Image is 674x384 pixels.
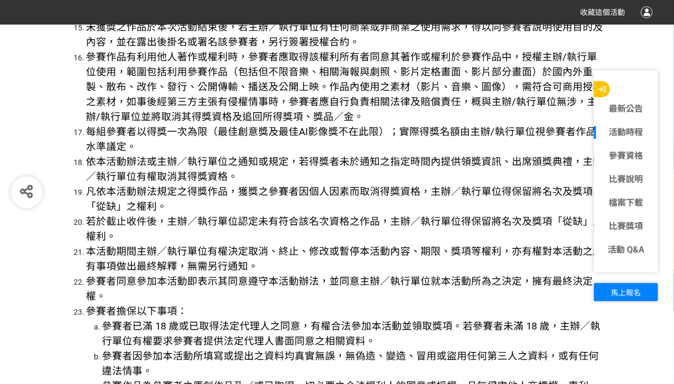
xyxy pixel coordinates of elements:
[86,276,593,302] span: 參賽者同意參加本活動即表示其同意遵守本活動辦法，並同意主辦／執行單位就本活動所為之決定，擁有最終決定權。
[594,220,658,233] a: 比賽獎項
[102,320,601,347] span: 參賽者已滿 18 歲或已取得法定代理人之同意，有權合法參加本活動並領取獎項。若參賽者未滿 18 歲，主辦／執行單位有權要求參賽者提供法定代理人書面同意之相關資料。
[86,216,604,242] span: 若於截止收件後，主辦／執行單位認定未有符合該名次資格之作品，主辦／執行單位得保留將名次及獎項「從缺」之權利。
[86,246,604,272] span: 本活動期間主辦／執行單位有權決定取消、終止、修改或暫停本活動內容、期限、獎項等權利，亦有權對本活動之所有事項做出最終解釋，無需另行通知。
[86,186,593,213] span: 凡依本活動辦法規定之得獎作品，獲獎之參賽者因個人因素而取消得獎資格，主辦／執行單位得保留將名次及獎項「從缺」之權利。
[594,150,658,162] a: 參賽資格
[594,283,658,301] button: 馬上報名
[86,126,597,153] span: 每組參賽者以得獎一次為限（最佳創意獎及最佳AI影像獎不在此限）；實際得獎名額由主辦/執行單位視參賽者作品水準議定。
[594,197,658,209] a: 檔案下載
[86,305,188,317] span: 參賽者擔保以下事項：
[86,21,604,48] span: 未獲獎之作品於本次活動結束後，若主辦／執行單位有任何商業或非商業之使用需求，得以向參賽者說明使用目的及內容，並在露出後掛名或署名該參賽者，另行簽署授權合約。
[594,126,658,139] a: 活動時程
[594,244,658,256] a: 活動 Q&A
[102,350,599,377] span: 參賽者因參加本活動所填寫或提出之資料均真實無誤，無偽造、變造、冒用或盜用任何第三人之資料，或有任何違法情事。
[86,51,604,123] span: 參賽作品有利用他人著作或權利時，參賽者應取得該權利所有者同意其著作或權利於參賽作品中，授權主辦/執行單位使用，範圍包括利用參賽作品（包括但不限音樂、相關海報與劇照、影片定格畫面、影片部分畫面）於...
[580,8,625,17] span: 收藏這個活動
[594,173,658,186] a: 比賽說明
[86,156,604,183] span: 依本活動辦法或主辦／執行單位之通知或規定，若得獎者未於通知之指定時間內提供領獎資訊、出席頒獎典禮，主辦／執行單位有權取消其得獎資格。
[611,288,641,297] span: 馬上報名
[594,103,658,115] a: 最新公告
